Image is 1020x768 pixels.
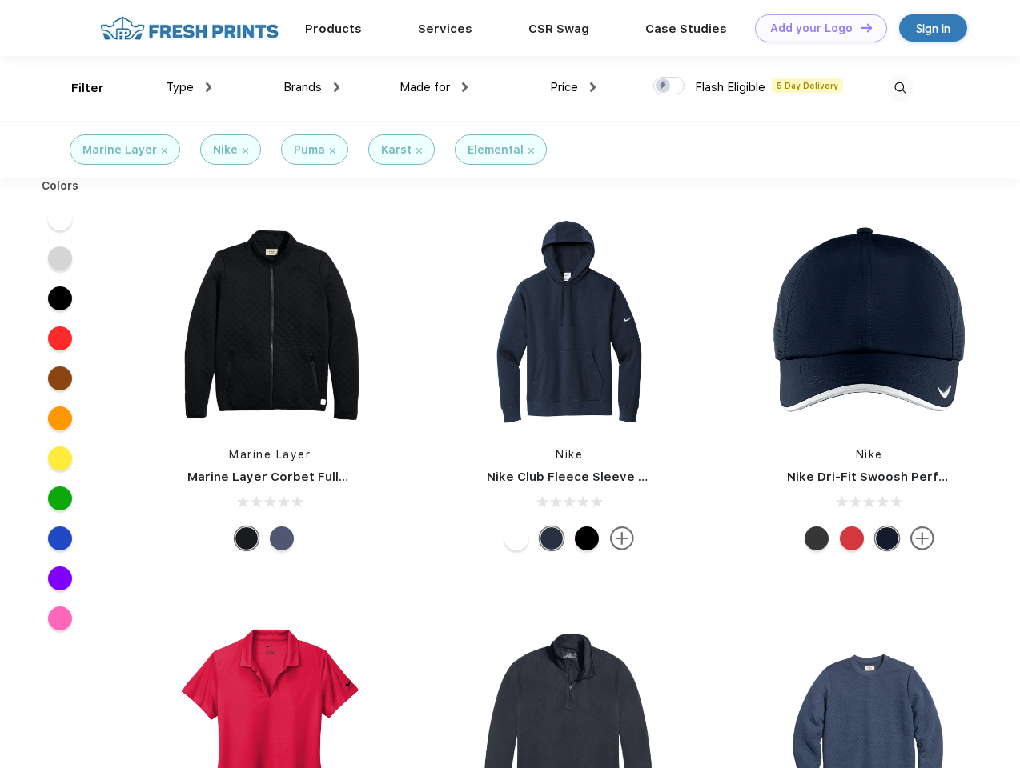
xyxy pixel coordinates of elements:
[71,79,104,98] div: Filter
[840,526,864,550] div: University Red
[575,526,599,550] div: Black
[763,218,976,430] img: func=resize&h=266
[305,22,362,36] a: Products
[270,526,294,550] div: Navy
[468,142,524,158] div: Elemental
[887,75,914,102] img: desktop_search.svg
[330,148,335,154] img: filter_cancel.svg
[30,178,91,194] div: Colors
[95,14,283,42] img: fo%20logo%202.webp
[163,218,376,430] img: func=resize&h=266
[875,526,899,550] div: Navy
[82,142,157,158] div: Marine Layer
[556,448,583,461] a: Nike
[856,448,883,461] a: Nike
[550,80,578,94] span: Price
[504,526,528,550] div: White
[381,142,412,158] div: Karst
[540,526,564,550] div: Midnight Navy
[772,78,843,93] span: 5 Day Delivery
[400,80,450,94] span: Made for
[610,526,634,550] img: more.svg
[787,470,1008,484] a: Nike Dri-Fit Swoosh Perforated Cap
[334,82,339,92] img: dropdown.png
[294,142,325,158] div: Puma
[162,148,167,154] img: filter_cancel.svg
[283,80,322,94] span: Brands
[463,218,676,430] img: func=resize&h=266
[416,148,422,154] img: filter_cancel.svg
[418,22,472,36] a: Services
[243,148,248,154] img: filter_cancel.svg
[229,448,311,461] a: Marine Layer
[528,148,534,154] img: filter_cancel.svg
[805,526,829,550] div: Anthracite
[206,82,211,92] img: dropdown.png
[590,82,596,92] img: dropdown.png
[528,22,589,36] a: CSR Swag
[695,80,765,94] span: Flash Eligible
[462,82,468,92] img: dropdown.png
[487,470,787,484] a: Nike Club Fleece Sleeve Swoosh Pullover Hoodie
[899,14,967,42] a: Sign in
[187,470,409,484] a: Marine Layer Corbet Full-Zip Jacket
[166,80,194,94] span: Type
[235,526,259,550] div: Black
[213,142,238,158] div: Nike
[916,19,950,38] div: Sign in
[861,23,872,32] img: DT
[770,22,853,35] div: Add your Logo
[910,526,934,550] img: more.svg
